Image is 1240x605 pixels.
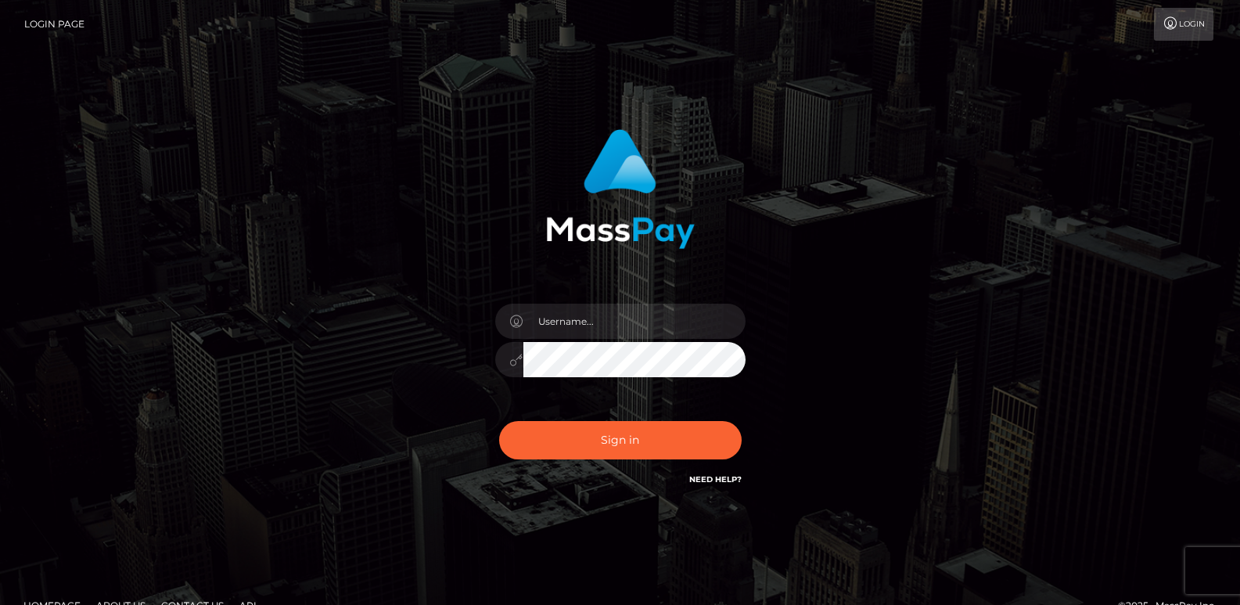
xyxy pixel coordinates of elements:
button: Sign in [499,421,742,459]
img: MassPay Login [546,129,695,249]
a: Login [1154,8,1213,41]
input: Username... [523,304,746,339]
a: Login Page [24,8,84,41]
a: Need Help? [689,474,742,484]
